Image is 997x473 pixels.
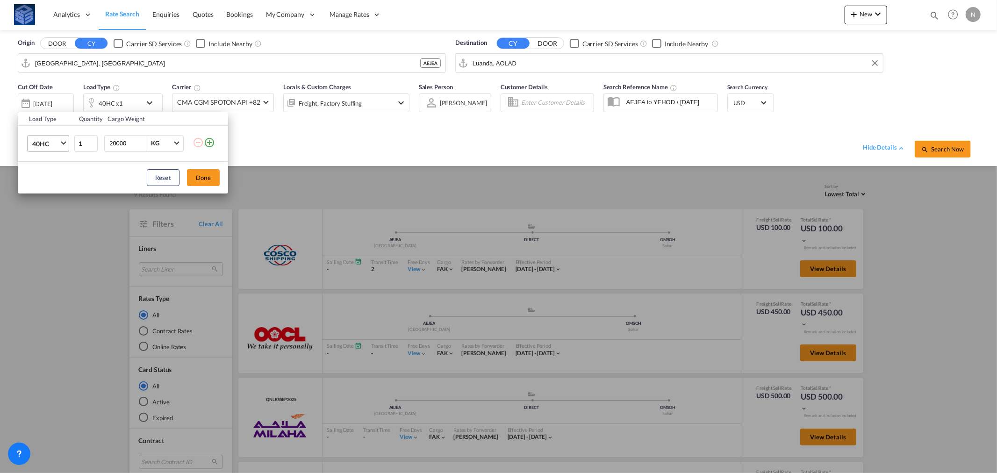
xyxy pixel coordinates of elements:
button: Reset [147,169,179,186]
button: Done [187,169,220,186]
div: KG [151,139,159,147]
md-icon: icon-plus-circle-outline [204,137,215,148]
div: Cargo Weight [108,115,187,123]
md-select: Choose: 40HC [27,135,69,152]
input: Enter Weight [108,136,146,151]
md-icon: icon-minus-circle-outline [193,137,204,148]
th: Load Type [18,112,73,126]
span: 40HC [32,139,59,149]
th: Quantity [73,112,102,126]
input: Qty [74,135,98,152]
